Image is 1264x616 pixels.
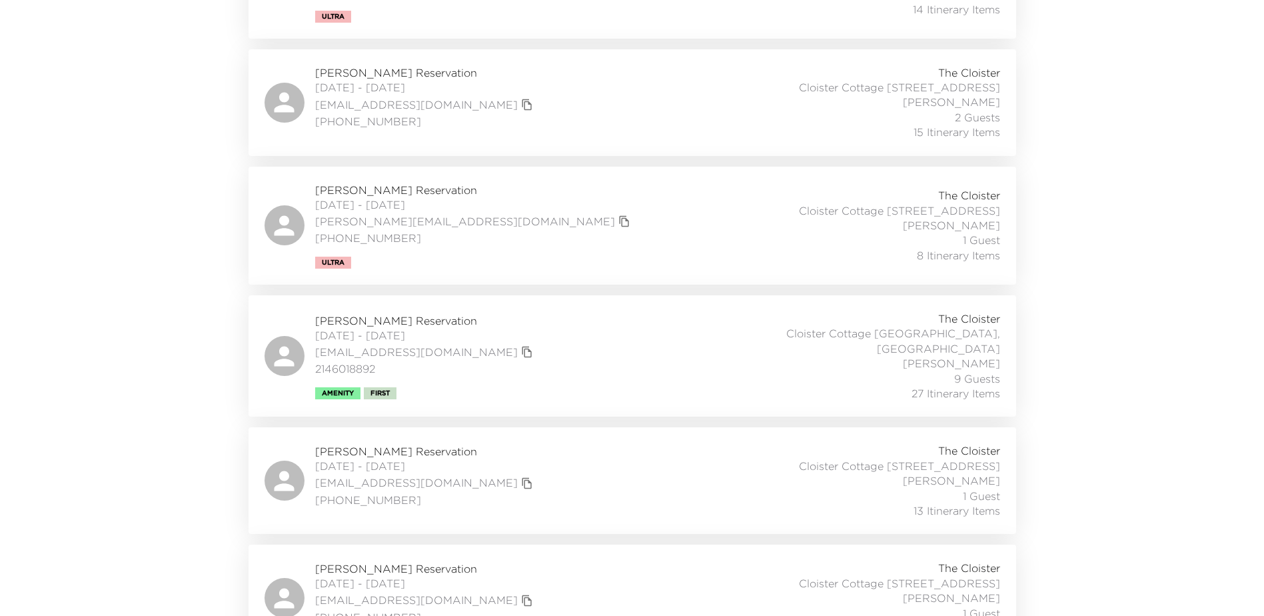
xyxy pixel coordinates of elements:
[799,80,1000,95] span: Cloister Cottage [STREET_ADDRESS]
[799,459,1000,473] span: Cloister Cottage [STREET_ADDRESS]
[370,389,390,397] span: First
[249,49,1016,156] a: [PERSON_NAME] Reservation[DATE] - [DATE][EMAIL_ADDRESS][DOMAIN_NAME]copy primary member email[PHO...
[518,474,536,493] button: copy primary member email
[315,593,518,607] a: [EMAIL_ADDRESS][DOMAIN_NAME]
[938,65,1000,80] span: The Cloister
[315,459,536,473] span: [DATE] - [DATE]
[799,203,1000,218] span: Cloister Cottage [STREET_ADDRESS]
[322,13,344,21] span: Ultra
[917,248,1000,263] span: 8 Itinerary Items
[315,183,634,197] span: [PERSON_NAME] Reservation
[518,591,536,610] button: copy primary member email
[913,2,1000,17] span: 14 Itinerary Items
[315,345,518,359] a: [EMAIL_ADDRESS][DOMAIN_NAME]
[954,371,1000,386] span: 9 Guests
[955,110,1000,125] span: 2 Guests
[322,259,344,267] span: Ultra
[938,311,1000,326] span: The Cloister
[315,214,615,229] a: [PERSON_NAME][EMAIL_ADDRESS][DOMAIN_NAME]
[963,233,1000,247] span: 1 Guest
[315,231,634,245] span: [PHONE_NUMBER]
[938,188,1000,203] span: The Cloister
[615,212,634,231] button: copy primary member email
[315,576,536,591] span: [DATE] - [DATE]
[963,489,1000,503] span: 1 Guest
[315,80,536,95] span: [DATE] - [DATE]
[315,444,536,459] span: [PERSON_NAME] Reservation
[518,343,536,361] button: copy primary member email
[518,95,536,114] button: copy primary member email
[322,389,354,397] span: Amenity
[903,95,1000,109] span: [PERSON_NAME]
[249,295,1016,417] a: [PERSON_NAME] Reservation[DATE] - [DATE][EMAIL_ADDRESS][DOMAIN_NAME]copy primary member email2146...
[903,218,1000,233] span: [PERSON_NAME]
[249,427,1016,534] a: [PERSON_NAME] Reservation[DATE] - [DATE][EMAIL_ADDRESS][DOMAIN_NAME]copy primary member email[PHO...
[315,197,634,212] span: [DATE] - [DATE]
[938,561,1000,575] span: The Cloister
[315,65,536,80] span: [PERSON_NAME] Reservation
[315,493,536,507] span: [PHONE_NUMBER]
[315,361,536,376] span: 2146018892
[706,326,1000,356] span: Cloister Cottage [GEOGRAPHIC_DATA], [GEOGRAPHIC_DATA]
[249,167,1016,285] a: [PERSON_NAME] Reservation[DATE] - [DATE][PERSON_NAME][EMAIL_ADDRESS][DOMAIN_NAME]copy primary mem...
[903,473,1000,488] span: [PERSON_NAME]
[315,328,536,343] span: [DATE] - [DATE]
[914,125,1000,139] span: 15 Itinerary Items
[315,475,518,490] a: [EMAIL_ADDRESS][DOMAIN_NAME]
[903,591,1000,605] span: [PERSON_NAME]
[938,443,1000,458] span: The Cloister
[315,97,518,112] a: [EMAIL_ADDRESS][DOMAIN_NAME]
[315,561,536,576] span: [PERSON_NAME] Reservation
[912,386,1000,401] span: 27 Itinerary Items
[914,503,1000,518] span: 13 Itinerary Items
[799,576,1000,591] span: Cloister Cottage [STREET_ADDRESS]
[315,313,536,328] span: [PERSON_NAME] Reservation
[315,114,536,129] span: [PHONE_NUMBER]
[903,356,1000,371] span: [PERSON_NAME]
